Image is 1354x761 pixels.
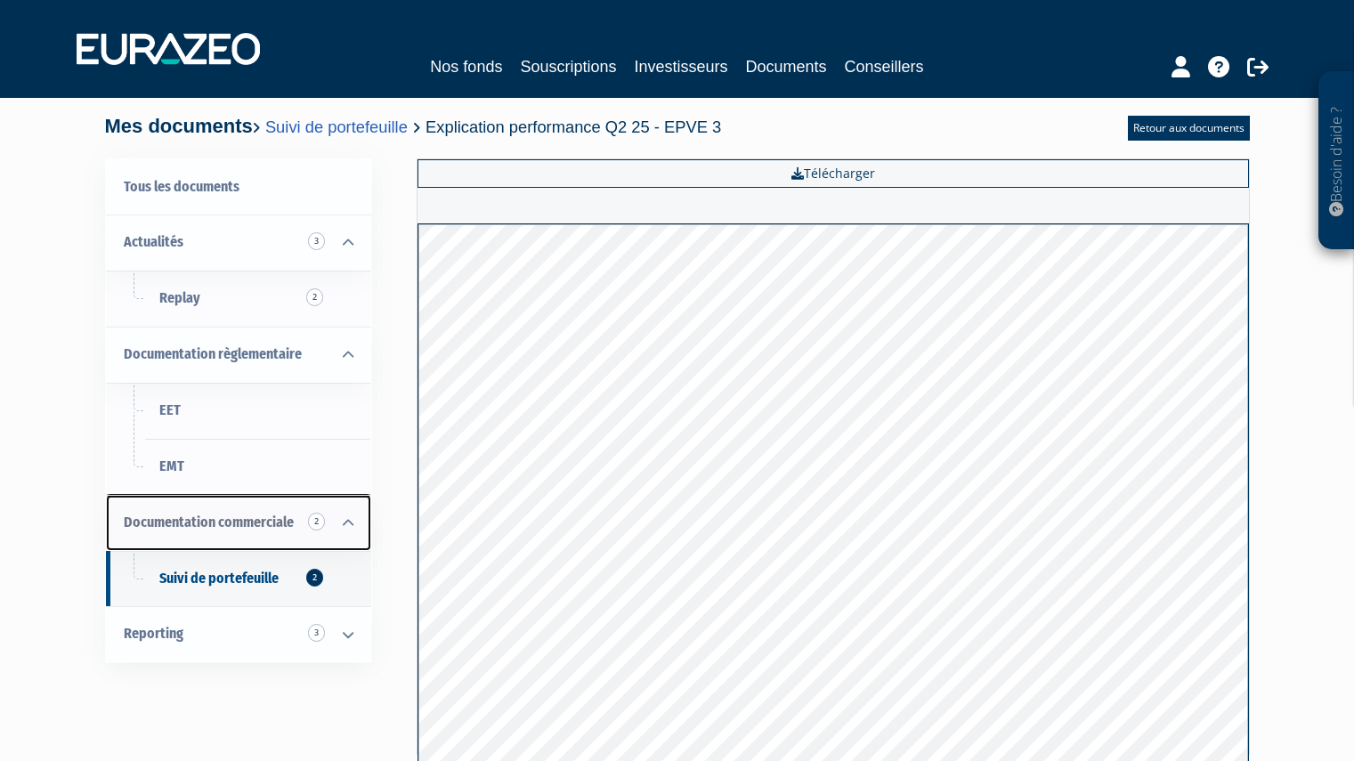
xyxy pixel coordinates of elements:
[106,159,371,215] a: Tous les documents
[106,271,371,327] a: Replay2
[430,54,502,79] a: Nos fonds
[106,439,371,495] a: EMT
[746,54,827,79] a: Documents
[159,401,181,418] span: EET
[106,215,371,271] a: Actualités 3
[306,288,323,306] span: 2
[265,117,408,136] a: Suivi de portefeuille
[105,116,722,137] h4: Mes documents
[308,232,325,250] span: 3
[306,569,323,587] span: 2
[124,514,294,530] span: Documentation commerciale
[1326,81,1347,241] p: Besoin d'aide ?
[308,513,325,530] span: 2
[418,159,1249,188] a: Télécharger
[159,457,184,474] span: EMT
[845,54,924,79] a: Conseillers
[124,345,302,362] span: Documentation règlementaire
[426,117,721,136] span: Explication performance Q2 25 - EPVE 3
[520,54,616,79] a: Souscriptions
[159,570,279,587] span: Suivi de portefeuille
[106,383,371,439] a: EET
[77,33,260,65] img: 1732889491-logotype_eurazeo_blanc_rvb.png
[106,327,371,383] a: Documentation règlementaire
[1128,116,1250,141] a: Retour aux documents
[124,625,183,642] span: Reporting
[634,54,727,79] a: Investisseurs
[308,624,325,642] span: 3
[159,289,200,306] span: Replay
[124,233,183,250] span: Actualités
[106,551,371,607] a: Suivi de portefeuille2
[106,606,371,662] a: Reporting 3
[106,495,371,551] a: Documentation commerciale 2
